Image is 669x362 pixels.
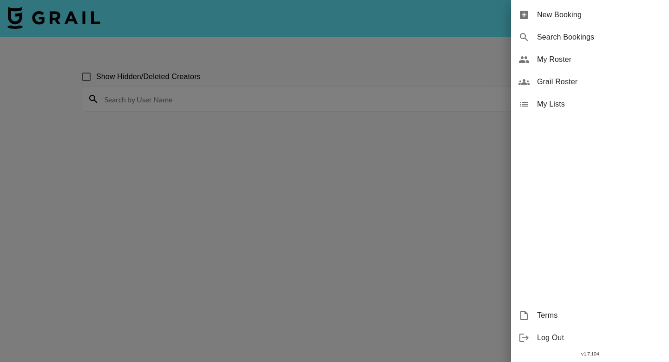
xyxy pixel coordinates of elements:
div: v 1.7.104 [511,349,669,359]
span: Log Out [537,332,662,343]
div: Grail Roster [511,71,669,93]
div: Search Bookings [511,26,669,48]
div: New Booking [511,4,669,26]
span: Terms [537,310,662,321]
span: New Booking [537,9,662,20]
span: My Roster [537,54,662,65]
div: Log Out [511,327,669,349]
span: Search Bookings [537,32,662,43]
div: My Roster [511,48,669,71]
div: Terms [511,304,669,327]
span: My Lists [537,99,662,110]
div: My Lists [511,93,669,115]
span: Grail Roster [537,76,662,87]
